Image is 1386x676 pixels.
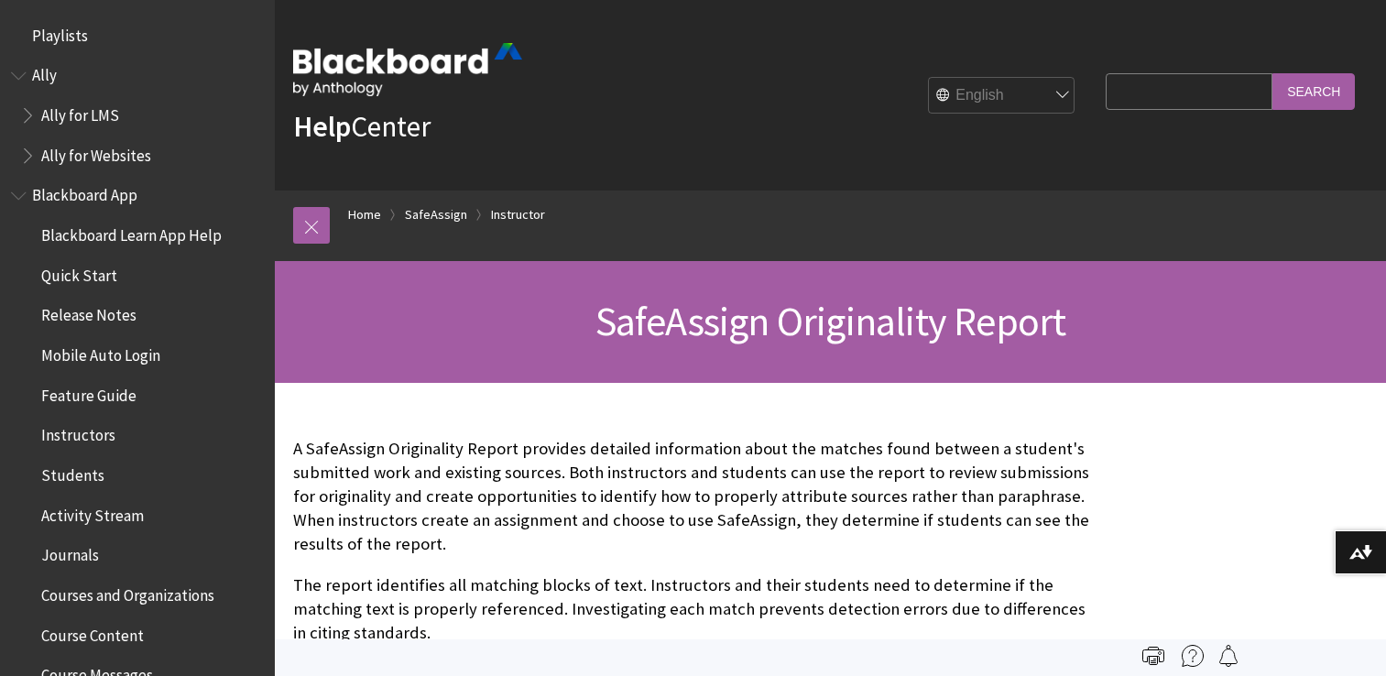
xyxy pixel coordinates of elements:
[41,300,136,325] span: Release Notes
[348,203,381,226] a: Home
[41,140,151,165] span: Ally for Websites
[41,500,144,525] span: Activity Stream
[491,203,545,226] a: Instructor
[1217,645,1239,667] img: Follow this page
[1272,73,1355,109] input: Search
[41,420,115,445] span: Instructors
[41,220,222,245] span: Blackboard Learn App Help
[41,380,136,405] span: Feature Guide
[41,260,117,285] span: Quick Start
[11,20,264,51] nav: Book outline for Playlists
[41,540,99,565] span: Journals
[595,296,1066,346] span: SafeAssign Originality Report
[293,108,431,145] a: HelpCenter
[293,43,522,96] img: Blackboard by Anthology
[1142,645,1164,667] img: Print
[41,620,144,645] span: Course Content
[41,100,119,125] span: Ally for LMS
[1182,645,1204,667] img: More help
[32,20,88,45] span: Playlists
[929,78,1075,114] select: Site Language Selector
[405,203,467,226] a: SafeAssign
[41,580,214,605] span: Courses and Organizations
[293,108,351,145] strong: Help
[293,573,1097,646] p: The report identifies all matching blocks of text. Instructors and their students need to determi...
[41,460,104,485] span: Students
[293,437,1097,557] p: A SafeAssign Originality Report provides detailed information about the matches found between a s...
[32,180,137,205] span: Blackboard App
[32,60,57,85] span: Ally
[41,340,160,365] span: Mobile Auto Login
[11,60,264,171] nav: Book outline for Anthology Ally Help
